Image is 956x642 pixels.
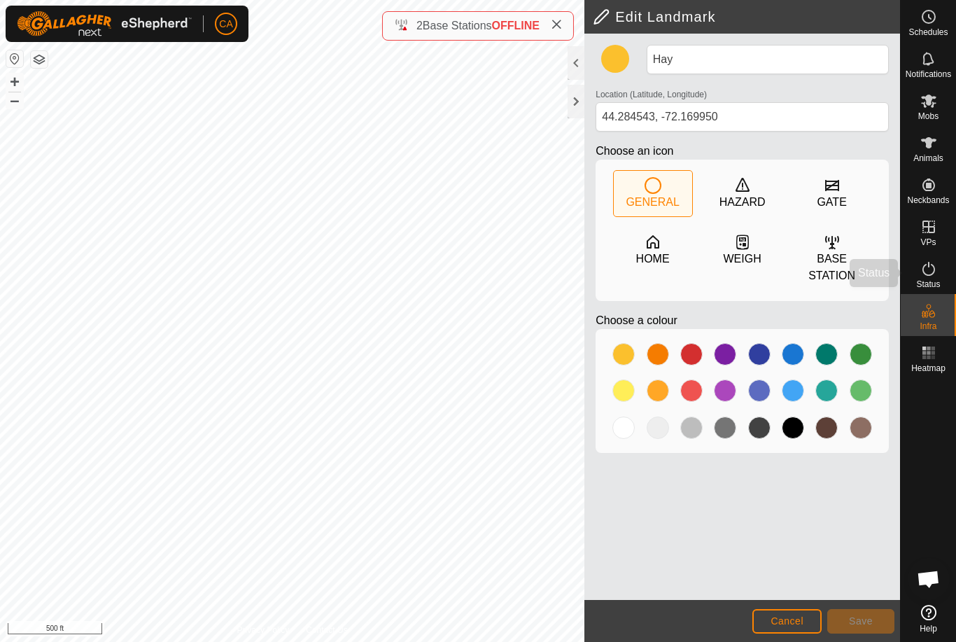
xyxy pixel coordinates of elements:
button: Map Layers [31,51,48,68]
span: Neckbands [907,196,949,204]
div: WEIGH [724,251,761,267]
span: Heatmap [911,364,946,372]
button: + [6,74,23,90]
a: Privacy Policy [237,624,290,636]
a: Help [901,599,956,638]
button: Reset Map [6,50,23,67]
button: Cancel [752,609,822,634]
div: GENERAL [626,194,679,211]
span: Save [849,615,873,627]
span: Animals [913,154,943,162]
p: Choose an icon [596,143,889,160]
span: VPs [920,238,936,246]
span: Base Stations [423,20,492,32]
div: HOME [636,251,670,267]
img: Gallagher Logo [17,11,192,36]
div: BASE STATION [793,251,871,284]
div: GATE [817,194,846,211]
a: Contact Us [306,624,347,636]
p: Choose a colour [596,312,889,329]
span: Schedules [908,28,948,36]
span: Cancel [771,615,803,627]
span: Help [920,624,937,633]
span: Infra [920,322,936,330]
span: 2 [416,20,423,32]
span: Notifications [906,70,951,78]
button: Save [827,609,894,634]
h2: Edit Landmark [593,8,900,25]
span: CA [219,17,232,32]
label: Location (Latitude, Longitude) [596,88,707,101]
span: OFFLINE [492,20,540,32]
div: HAZARD [719,194,766,211]
span: Status [916,280,940,288]
div: Open chat [908,558,950,600]
button: – [6,92,23,109]
span: Mobs [918,112,939,120]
